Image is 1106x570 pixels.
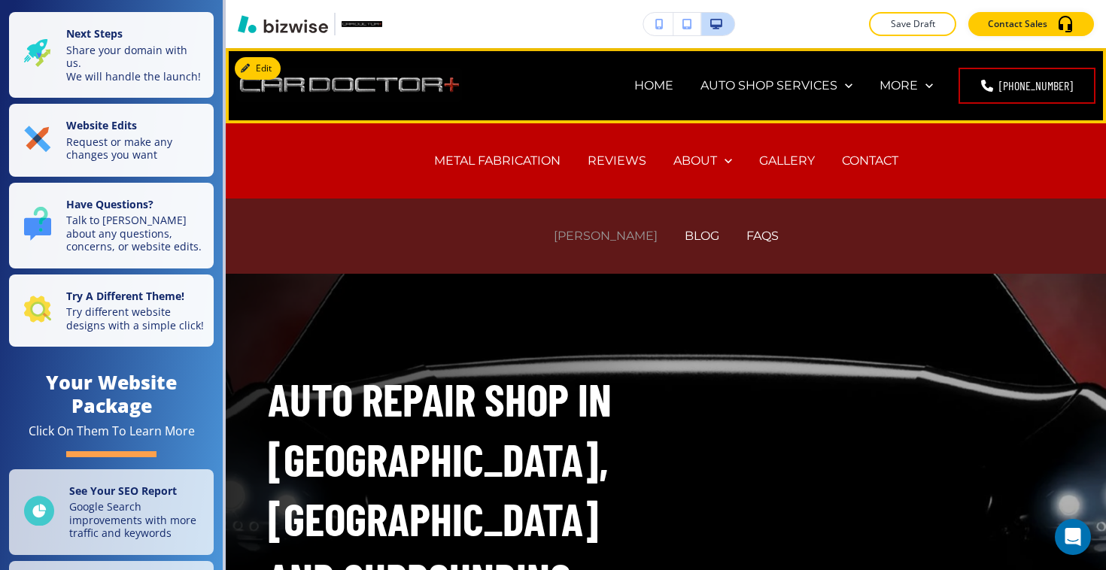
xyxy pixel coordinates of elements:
p: AUTO SHOP SERVICES [700,77,837,94]
p: [PERSON_NAME] [554,227,658,244]
p: Talk to [PERSON_NAME] about any questions, concerns, or website edits. [66,214,205,253]
p: BLOG [685,227,719,244]
p: Share your domain with us. We will handle the launch! [66,44,205,83]
button: Contact Sales [968,12,1094,36]
button: Website EditsRequest or make any changes you want [9,104,214,177]
p: Save Draft [889,17,937,31]
p: Try different website designs with a simple click! [66,305,205,332]
img: Car Doctor+ [236,53,462,117]
a: [PHONE_NUMBER] [959,68,1095,104]
button: Try A Different Theme!Try different website designs with a simple click! [9,274,214,347]
p: Request or make any changes you want [66,135,205,162]
strong: Website Edits [66,118,137,132]
button: Have Questions?Talk to [PERSON_NAME] about any questions, concerns, or website edits. [9,183,214,268]
strong: Next Steps [66,26,123,41]
p: FAQS [746,227,779,244]
p: ABOUT [673,152,717,169]
strong: Try A Different Theme! [66,289,184,303]
p: Google Search improvements with more traffic and keywords [69,500,205,540]
p: HOME [634,77,673,94]
p: Contact Sales [988,17,1047,31]
p: CONTACT [842,152,898,169]
img: Bizwise Logo [238,15,328,33]
p: REVIEWS [588,152,646,169]
div: Open Intercom Messenger [1055,519,1091,555]
p: METAL FABRICATION [434,152,561,169]
button: Next StepsShare your domain with us.We will handle the launch! [9,12,214,98]
button: Edit [235,57,281,80]
img: Your Logo [342,21,382,27]
h4: Your Website Package [9,371,214,417]
p: GALLERY [759,152,815,169]
button: Save Draft [869,12,956,36]
div: Click On Them To Learn More [29,423,195,439]
a: See Your SEO ReportGoogle Search improvements with more traffic and keywords [9,469,214,555]
strong: Have Questions? [66,197,153,211]
strong: See Your SEO Report [69,484,177,498]
p: MORE [880,77,918,94]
